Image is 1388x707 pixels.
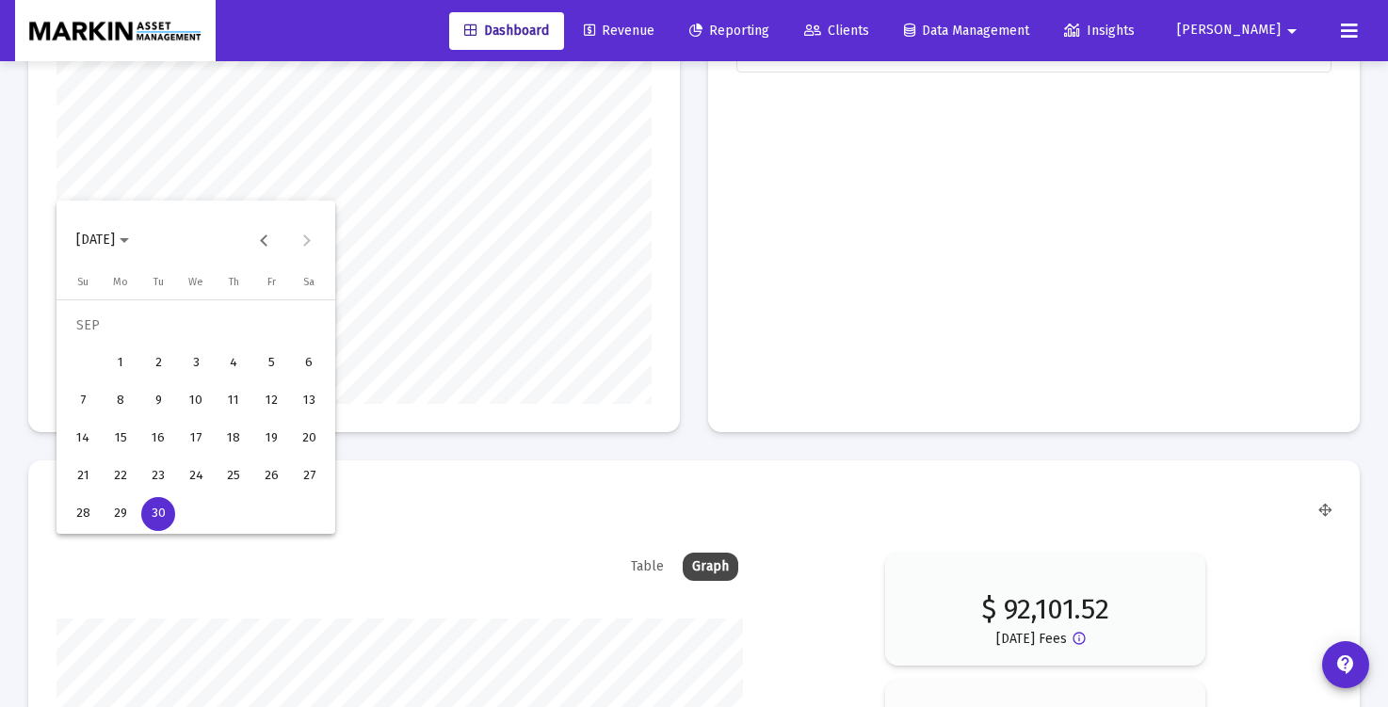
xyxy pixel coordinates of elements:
[77,276,89,288] span: Su
[104,497,137,531] div: 29
[290,420,328,458] button: 2025-09-20
[254,384,288,418] div: 12
[215,458,252,495] button: 2025-09-25
[64,420,102,458] button: 2025-09-14
[141,346,175,380] div: 2
[229,276,239,288] span: Th
[102,345,139,382] button: 2025-09-01
[215,382,252,420] button: 2025-09-11
[139,420,177,458] button: 2025-09-16
[303,276,315,288] span: Sa
[102,382,139,420] button: 2025-09-08
[252,458,290,495] button: 2025-09-26
[76,233,115,249] span: [DATE]
[179,459,213,493] div: 24
[215,420,252,458] button: 2025-09-18
[64,307,328,345] td: SEP
[246,221,283,259] button: Previous month
[217,384,250,418] div: 11
[267,276,276,288] span: Fr
[64,495,102,533] button: 2025-09-28
[288,221,326,259] button: Next month
[139,345,177,382] button: 2025-09-02
[290,345,328,382] button: 2025-09-06
[102,420,139,458] button: 2025-09-15
[102,495,139,533] button: 2025-09-29
[290,458,328,495] button: 2025-09-27
[254,422,288,456] div: 19
[139,495,177,533] button: 2025-09-30
[290,382,328,420] button: 2025-09-13
[113,276,128,288] span: Mo
[104,384,137,418] div: 8
[254,459,288,493] div: 26
[141,459,175,493] div: 23
[292,384,326,418] div: 13
[217,459,250,493] div: 25
[104,459,137,493] div: 22
[141,384,175,418] div: 9
[177,420,215,458] button: 2025-09-17
[61,221,144,259] button: Choose month and year
[66,497,100,531] div: 28
[177,458,215,495] button: 2025-09-24
[66,384,100,418] div: 7
[252,345,290,382] button: 2025-09-05
[141,422,175,456] div: 16
[104,346,137,380] div: 1
[139,458,177,495] button: 2025-09-23
[177,382,215,420] button: 2025-09-10
[217,422,250,456] div: 18
[64,458,102,495] button: 2025-09-21
[292,422,326,456] div: 20
[217,346,250,380] div: 4
[153,276,164,288] span: Tu
[64,382,102,420] button: 2025-09-07
[102,458,139,495] button: 2025-09-22
[177,345,215,382] button: 2025-09-03
[215,345,252,382] button: 2025-09-04
[104,422,137,456] div: 15
[188,276,203,288] span: We
[66,459,100,493] div: 21
[66,422,100,456] div: 14
[292,346,326,380] div: 6
[252,420,290,458] button: 2025-09-19
[292,459,326,493] div: 27
[139,382,177,420] button: 2025-09-09
[179,422,213,456] div: 17
[254,346,288,380] div: 5
[252,382,290,420] button: 2025-09-12
[179,346,213,380] div: 3
[179,384,213,418] div: 10
[141,497,175,531] div: 30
